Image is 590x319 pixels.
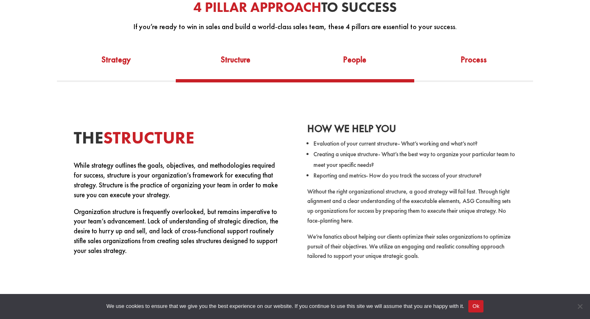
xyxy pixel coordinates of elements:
[57,51,176,79] a: Strategy
[313,139,478,148] span: Evaluation of your current structure- What’s working and what’s not?
[468,300,483,312] button: Ok
[307,123,516,138] h4: HOW WE HELP YOU
[576,302,584,310] span: No
[313,171,482,180] span: Reporting and metrics- How do you track the success of your structure?
[307,187,511,225] span: Without the right organizational structure, a good strategy will fail fast. Through tight alignme...
[134,22,457,31] span: If you’re ready to win in sales and build a world-class sales team, these 4 pillars are essential...
[74,161,278,199] span: While strategy outlines the goals, objectives, and methodologies required for success, structure ...
[74,129,283,151] h3: The
[74,207,278,255] span: Organization structure is frequently overlooked, but remains imperative to your team’s advancemen...
[295,51,414,79] a: People
[313,150,515,169] span: Creating a unique structure- What’s the best way to organize your particular team to meet your sp...
[414,51,533,79] a: Process
[74,0,516,18] h2: To Success
[103,126,194,149] span: Structure
[107,302,464,310] span: We use cookies to ensure that we give you the best experience on our website. If you continue to ...
[176,51,295,79] a: Structure
[307,232,511,260] span: We’re fanatics about helping our clients optimize their sales organizations to optimize pursuit o...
